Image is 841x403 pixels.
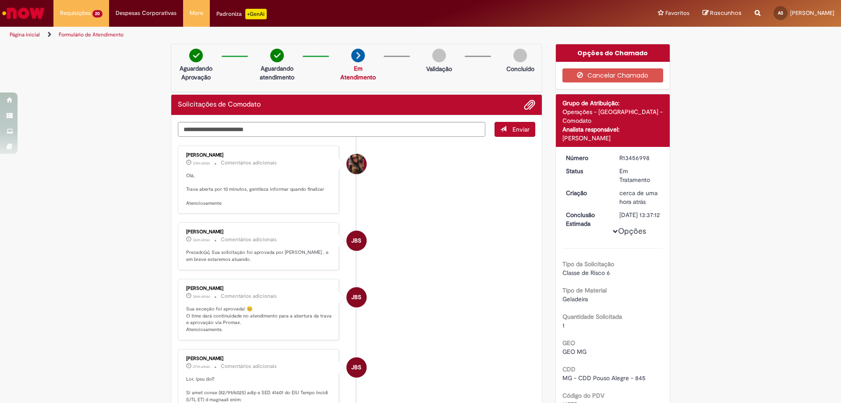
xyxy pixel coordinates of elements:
span: AS [778,10,783,16]
span: 20 [92,10,102,18]
div: Padroniza [216,9,267,19]
span: 37m atrás [193,364,210,369]
small: Comentários adicionais [221,363,277,370]
p: +GenAi [245,9,267,19]
span: GEO MG [562,348,587,356]
div: [PERSON_NAME] [186,356,332,361]
dt: Status [559,167,613,175]
ul: Trilhas de página [7,27,554,43]
p: Olá, Trava aberta por 10 minutos, gentileza informar quando finalizar Atenciosamente [186,172,332,207]
dt: Criação [559,189,613,197]
small: Comentários adicionais [221,292,277,300]
a: Em Atendimento [340,64,376,81]
b: Código do PDV [562,392,604,399]
div: Jacqueline Batista Shiota [346,231,367,251]
small: Comentários adicionais [221,159,277,167]
div: Desiree da Silva Germano [346,154,367,174]
div: Analista responsável: [562,125,664,134]
div: [PERSON_NAME] [186,229,332,235]
span: JBS [351,230,361,251]
div: [DATE] 13:37:12 [619,210,660,219]
span: Requisições [60,9,91,18]
time: 28/08/2025 11:08:41 [619,189,657,206]
img: check-circle-green.png [189,49,203,62]
img: ServiceNow [1,4,46,22]
span: cerca de uma hora atrás [619,189,657,206]
div: [PERSON_NAME] [562,134,664,143]
a: Rascunhos [703,9,742,18]
img: img-circle-grey.png [432,49,446,62]
span: JBS [351,287,361,308]
button: Enviar [495,122,535,137]
div: [PERSON_NAME] [186,286,332,291]
span: JBS [351,357,361,378]
span: More [190,9,203,18]
div: 28/08/2025 11:08:41 [619,189,660,206]
time: 28/08/2025 11:37:12 [193,237,210,243]
span: 1 [562,321,565,329]
b: GEO [562,339,575,347]
time: 28/08/2025 11:37:07 [193,294,210,299]
a: Formulário de Atendimento [59,31,124,38]
img: img-circle-grey.png [513,49,527,62]
div: Em Tratamento [619,167,660,184]
textarea: Digite sua mensagem aqui... [178,122,485,137]
div: [PERSON_NAME] [186,153,332,158]
div: Jacqueline Batista Shiota [346,357,367,378]
p: Aguardando Aprovação [175,64,217,82]
small: Comentários adicionais [221,236,277,243]
p: Sua exceção foi aprovada! 😊 O time dará continuidade no atendimento para a abertura da trava e ap... [186,306,332,333]
span: MG - CDD Pouso Alegre - 845 [562,374,646,382]
img: check-circle-green.png [270,49,284,62]
b: Tipo da Solicitação [562,260,614,268]
span: Geladeira [562,295,588,303]
button: Cancelar Chamado [562,68,664,82]
time: 28/08/2025 11:40:17 [193,160,210,166]
div: Opções do Chamado [556,44,670,62]
time: 28/08/2025 11:37:01 [193,364,210,369]
button: Adicionar anexos [524,99,535,111]
img: arrow-next.png [351,49,365,62]
p: Prezado(a), Sua solicitação foi aprovada por [PERSON_NAME] , e em breve estaremos atuando. [186,249,332,263]
div: R13456998 [619,153,660,162]
b: Tipo de Material [562,286,607,294]
span: 36m atrás [193,237,210,243]
span: Rascunhos [710,9,742,17]
div: Operações - [GEOGRAPHIC_DATA] - Comodato [562,107,664,125]
span: Favoritos [665,9,689,18]
p: Validação [426,64,452,73]
dt: Conclusão Estimada [559,210,613,228]
span: 33m atrás [193,160,210,166]
div: Jacqueline Batista Shiota [346,287,367,307]
h2: Solicitações de Comodato Histórico de tíquete [178,101,261,109]
span: 36m atrás [193,294,210,299]
span: Despesas Corporativas [116,9,177,18]
span: [PERSON_NAME] [790,9,834,17]
span: Classe de Risco 6 [562,269,610,277]
a: Página inicial [10,31,40,38]
dt: Número [559,153,613,162]
b: Quantidade Solicitada [562,313,622,321]
div: Grupo de Atribuição: [562,99,664,107]
b: CDD [562,365,576,373]
p: Aguardando atendimento [256,64,298,82]
span: Enviar [512,125,530,133]
p: Concluído [506,64,534,73]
